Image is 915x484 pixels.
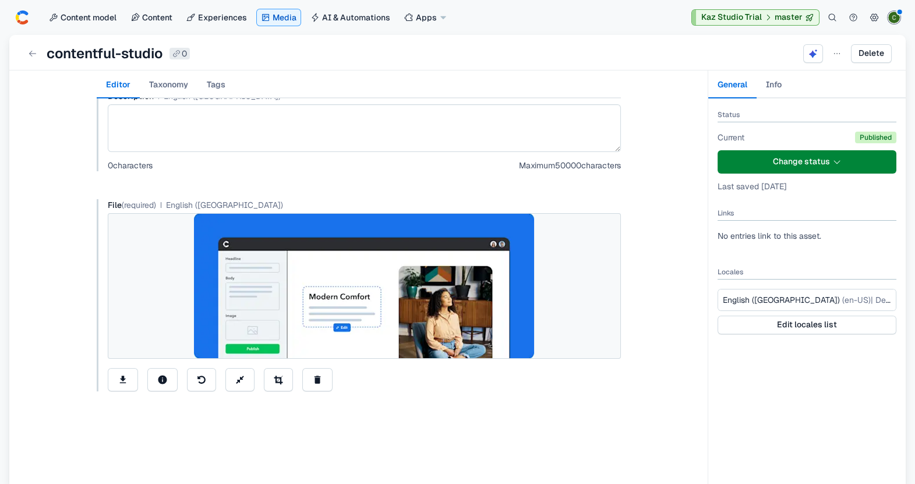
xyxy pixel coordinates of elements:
[23,44,42,63] button: Go back
[187,368,216,391] button: Rotate or mirror image
[14,9,30,26] a: Navigate to home page
[416,12,437,23] span: Apps
[887,10,901,24] div: Account Navigation
[718,108,740,122] h2: Status
[264,368,293,391] button: Crop image
[273,12,296,23] span: Media
[182,9,252,26] a: Experiences
[156,199,283,211] span: English ([GEOGRAPHIC_DATA])
[718,206,734,220] h2: Links
[718,181,787,192] span: Last saved
[761,181,787,192] time: [DATE]
[44,9,121,26] a: Content model
[97,76,621,171] fieldset: Description
[147,368,178,391] button: Show file information
[108,199,122,211] span: File
[766,79,782,90] span: Info
[322,12,390,23] span: AI & Automations
[149,79,188,90] span: Taxonomy
[194,213,534,359] img: contentful-studio.webp
[108,368,138,391] a: Download
[842,295,871,305] span: ( en-US )
[691,9,819,26] button: Open side panel
[845,9,861,26] button: Help menu
[718,231,821,241] span: No entries link to this asset.
[225,368,255,391] button: Resize image
[198,12,247,23] span: Experiences
[803,44,823,63] button: Select AI action
[718,132,744,143] span: Current
[106,79,130,90] span: Editor
[108,160,153,171] span: 0 characters
[97,185,621,391] fieldset: File
[824,9,882,26] div: Secondary Navigation
[887,10,901,24] button: Account menu
[207,79,225,90] span: Tags
[108,199,621,211] label: (required)
[871,295,904,305] span: | Default
[718,265,743,279] h2: Locales
[126,9,177,26] a: Content
[777,320,837,330] span: Edit locales list
[718,316,896,334] button: Edit locales list
[169,48,190,59] div: 0
[723,295,842,305] span: English ([GEOGRAPHIC_DATA])
[42,42,167,65] h1: contentful-studio
[306,9,395,26] a: AI & Automations
[400,9,453,26] button: Apps
[718,265,896,334] div: Translation sidebar widget
[44,9,453,26] div: Main Navigation
[851,44,892,63] button: Delete
[860,132,892,143] span: Published
[718,79,747,90] span: General
[61,12,116,23] span: Content model
[824,9,840,26] button: Press "/" to open quick search
[302,368,333,391] button: Delete file
[828,44,846,63] button: Asset actions
[866,9,882,26] button: Settings menu
[256,9,301,26] a: Media
[773,157,830,167] span: Change status
[718,150,896,174] button: Change status
[142,12,172,23] span: Content
[519,160,621,171] span: Maximum 50000 characters
[859,48,884,59] span: Delete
